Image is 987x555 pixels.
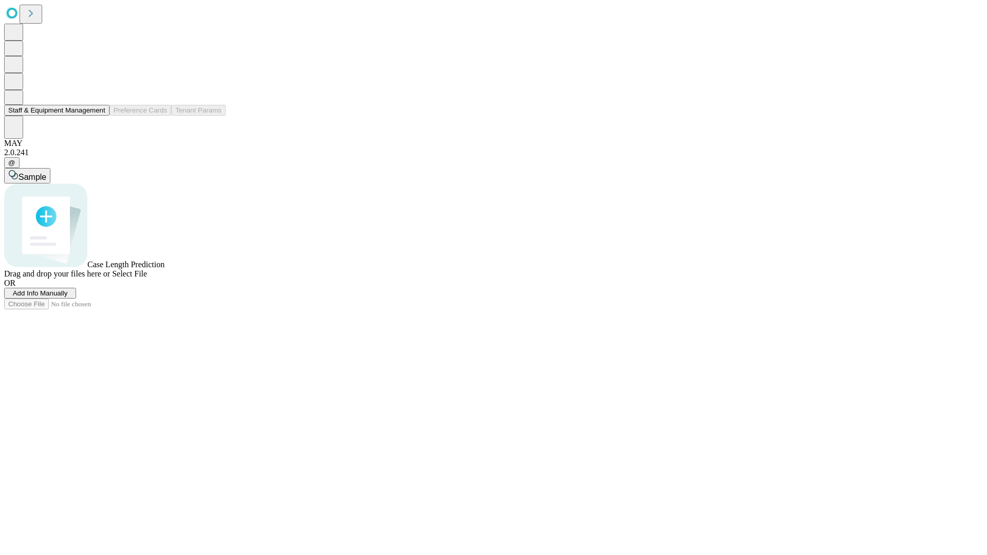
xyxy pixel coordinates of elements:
span: Case Length Prediction [87,260,164,269]
span: Sample [19,173,46,181]
span: Add Info Manually [13,289,68,297]
button: Sample [4,168,50,183]
span: OR [4,279,15,287]
button: Add Info Manually [4,288,76,299]
button: @ [4,157,20,168]
span: Select File [112,269,147,278]
div: MAY [4,139,983,148]
button: Staff & Equipment Management [4,105,109,116]
span: @ [8,159,15,166]
button: Tenant Params [171,105,226,116]
div: 2.0.241 [4,148,983,157]
span: Drag and drop your files here or [4,269,110,278]
button: Preference Cards [109,105,171,116]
